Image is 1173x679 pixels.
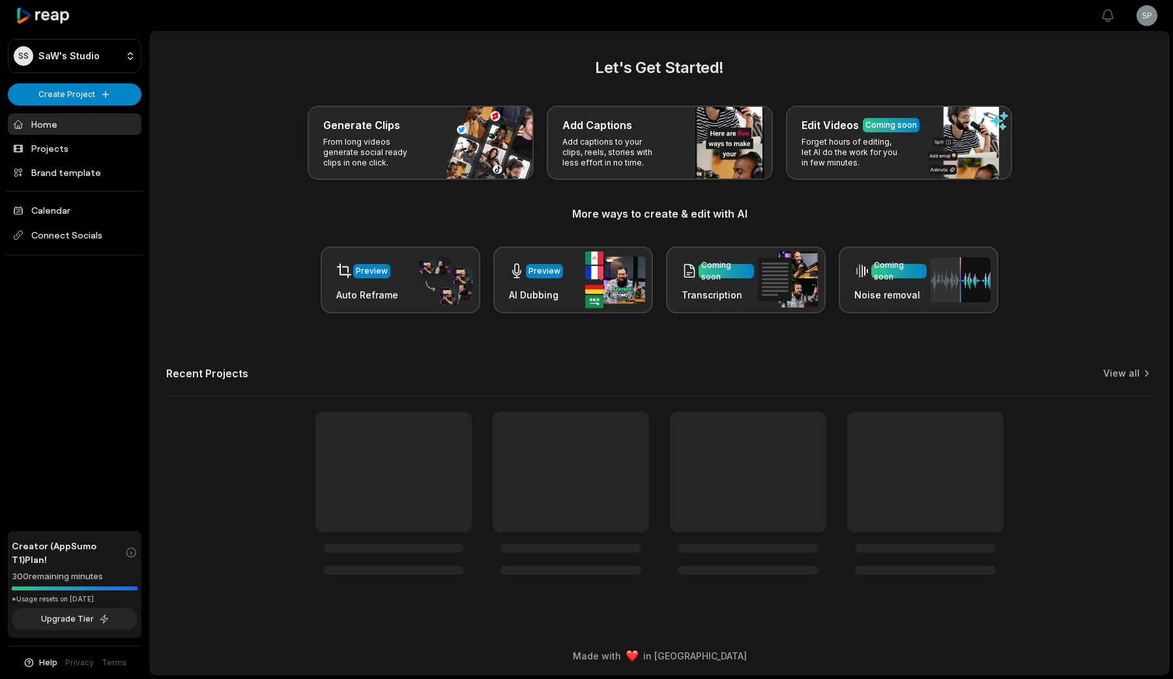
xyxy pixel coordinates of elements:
div: Coming soon [701,259,751,283]
span: Connect Socials [8,224,141,247]
img: noise_removal.png [931,257,991,302]
div: Preview [529,265,560,277]
a: Home [8,113,141,135]
span: Creator (AppSumo T1) Plan! [12,539,125,566]
button: Upgrade Tier [12,608,138,630]
div: Coming soon [865,119,917,131]
a: Projects [8,137,141,159]
h3: Edit Videos [802,117,859,133]
h3: Noise removal [854,288,927,302]
div: *Usage resets on [DATE] [12,594,138,604]
p: From long videos generate social ready clips in one click. [323,137,424,168]
img: ai_dubbing.png [585,252,645,308]
div: Made with in [GEOGRAPHIC_DATA] [162,649,1157,663]
img: auto_reframe.png [413,255,472,306]
h2: Recent Projects [166,367,248,380]
h3: Transcription [682,288,754,302]
p: Forget hours of editing, let AI do the work for you in few minutes. [802,137,903,168]
button: Help [23,657,57,669]
a: Privacy [65,657,94,669]
a: View all [1103,367,1140,380]
h3: Auto Reframe [336,288,398,302]
div: 300 remaining minutes [12,570,138,583]
p: SaW's Studio [38,50,100,62]
p: Add captions to your clips, reels, stories with less effort in no time. [562,137,663,168]
div: Preview [356,265,388,277]
h2: Let's Get Started! [166,56,1153,79]
button: Create Project [8,83,141,106]
a: Terms [102,657,127,669]
img: transcription.png [758,252,818,308]
h3: More ways to create & edit with AI [166,206,1153,222]
span: Help [39,657,57,669]
div: Coming soon [874,259,924,283]
h3: Add Captions [562,117,632,133]
h3: AI Dubbing [509,288,563,302]
a: Brand template [8,162,141,183]
h3: Generate Clips [323,117,400,133]
a: Calendar [8,199,141,221]
img: heart emoji [626,650,638,662]
div: SS [14,46,33,66]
